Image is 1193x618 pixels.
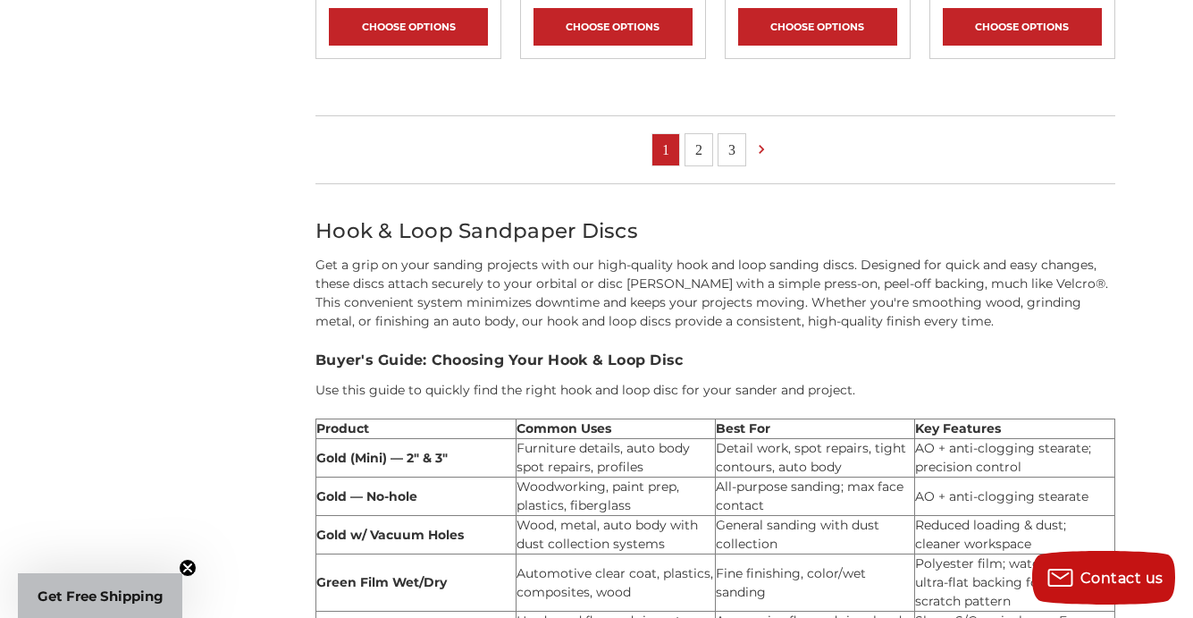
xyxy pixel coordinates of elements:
[685,134,712,165] a: 2
[316,527,464,543] strong: Gold w/ Vacuum Holes
[516,439,715,478] td: Furniture details, auto body spot repairs, profiles
[652,134,679,165] a: 1
[516,478,715,516] td: Woodworking, paint prep, plastics, fiberglass
[315,216,1115,247] h2: Hook & Loop Sandpaper Discs
[38,588,164,605] span: Get Free Shipping
[315,350,1115,371] h3: Buyer's Guide: Choosing Your Hook & Loop Disc
[18,573,182,618] div: Get Free ShippingClose teaser
[533,8,693,46] a: Choose Options
[179,559,197,577] button: Close teaser
[315,381,1115,400] p: Use this guide to quickly find the right hook and loop disc for your sander and project.
[517,420,611,436] strong: Common Uses
[915,516,1114,555] td: Reduced loading & dust; cleaner workspace
[915,555,1114,612] td: Polyester film; waterproof; ultra-flat backing for consistent scratch pattern
[915,478,1114,516] td: AO + anti-clogging stearate
[316,574,447,590] strong: Green Film Wet/Dry
[329,8,488,46] a: Choose Options
[915,420,1001,436] strong: Key Features
[715,555,914,612] td: Fine finishing, color/wet sanding
[516,516,715,555] td: Wood, metal, auto body with dust collection systems
[1080,570,1164,587] span: Contact us
[715,478,914,516] td: All-purpose sanding; max face contact
[315,256,1115,331] p: Get a grip on your sanding projects with our high-quality hook and loop sanding discs. Designed f...
[715,439,914,478] td: Detail work, spot repairs, tight contours, auto body
[1032,551,1175,605] button: Contact us
[516,555,715,612] td: Automotive clear coat, plastics, composites, wood
[316,450,448,466] strong: Gold (Mini) — 2" & 3"
[316,420,369,436] strong: Product
[716,420,770,436] strong: Best For
[738,8,897,46] a: Choose Options
[316,488,417,504] strong: Gold — No‑hole
[943,8,1102,46] a: Choose Options
[715,516,914,555] td: General sanding with dust collection
[915,439,1114,478] td: AO + anti-clogging stearate; precision control
[718,134,745,165] a: 3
